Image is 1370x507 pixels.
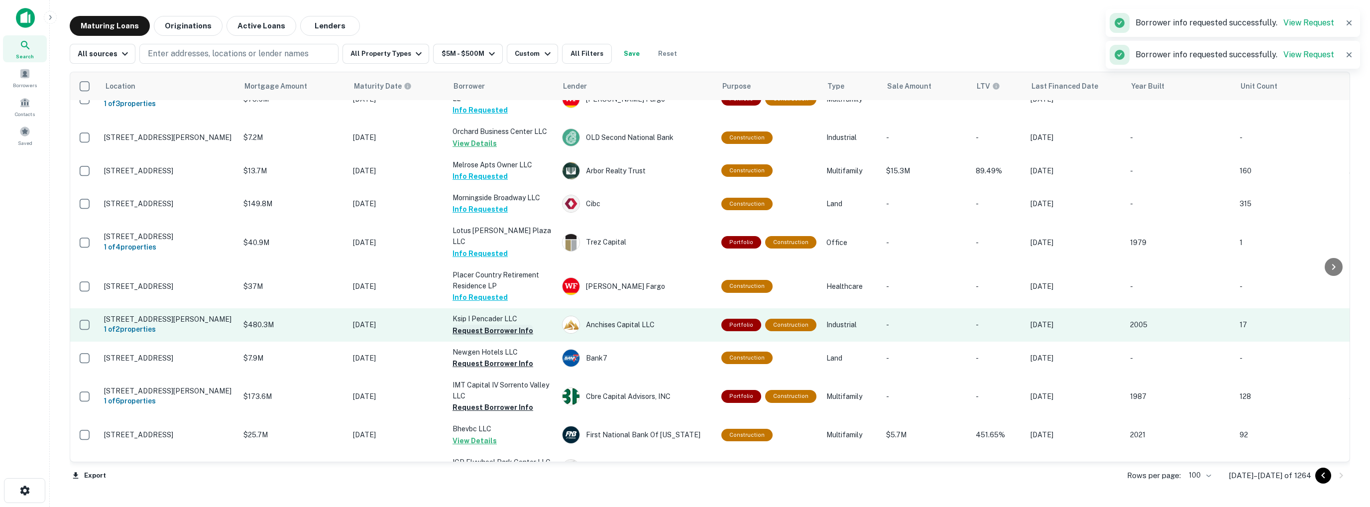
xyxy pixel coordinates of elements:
[722,80,764,92] span: Purpose
[826,429,876,440] p: Multifamily
[1240,281,1339,292] p: -
[562,128,711,146] div: OLD Second National Bank
[721,352,773,364] div: This loan purpose was for construction
[562,349,711,367] div: Bank7
[563,278,579,295] img: picture
[1030,391,1120,402] p: [DATE]
[765,319,816,331] div: This loan purpose was for construction
[721,164,773,177] div: This loan purpose was for construction
[826,237,876,248] p: Office
[353,132,443,143] p: [DATE]
[562,387,711,405] div: Cbre Capital Advisors, INC
[976,239,979,247] span: -
[827,80,844,92] span: Type
[976,354,979,362] span: -
[1240,132,1339,143] p: -
[453,170,508,182] button: Info Requested
[887,80,944,92] span: Sale Amount
[78,48,131,60] div: All sources
[721,390,761,402] div: This is a portfolio loan with 6 properties
[721,429,773,441] div: This loan purpose was for construction
[1320,427,1370,475] div: Chat Widget
[1283,18,1334,27] a: View Request
[104,386,233,395] p: [STREET_ADDRESS][PERSON_NAME]
[3,93,47,120] a: Contacts
[1130,353,1230,364] p: -
[433,44,503,64] button: $5M - $500M
[977,81,1000,92] div: LTVs displayed on the website are for informational purposes only and may be reported incorrectly...
[139,44,339,64] button: Enter addresses, locations or lender names
[104,315,233,324] p: [STREET_ADDRESS][PERSON_NAME]
[3,122,47,149] a: Saved
[563,460,579,477] img: picture
[886,281,966,292] p: -
[1031,80,1111,92] span: Last Financed Date
[105,80,148,92] span: Location
[453,269,552,291] p: Placer Country Retirement Residence LP
[453,192,552,203] p: Morningside Broadway LLC
[563,316,579,333] img: picture
[243,132,343,143] p: $7.2M
[453,380,552,401] p: IMT Capital IV Sorrento Valley LLC
[1235,72,1344,100] th: Unit Count
[1136,49,1334,61] p: Borrower info requested successfully.
[1130,319,1230,330] p: 2005
[562,234,711,252] div: Trez Capital
[243,391,343,402] p: $173.6M
[765,236,816,249] div: This loan purpose was for construction
[563,388,579,405] img: picture
[765,390,816,402] div: This loan purpose was for construction
[353,165,443,176] p: [DATE]
[353,391,443,402] p: [DATE]
[826,281,876,292] p: Healthcare
[3,35,47,62] a: Search
[353,281,443,292] p: [DATE]
[104,430,233,439] p: [STREET_ADDRESS]
[616,44,648,64] button: Save your search to get updates of matches that match your search criteria.
[886,353,966,364] p: -
[826,353,876,364] p: Land
[515,48,553,60] div: Custom
[563,426,579,443] img: picture
[507,44,558,64] button: Custom
[104,133,233,142] p: [STREET_ADDRESS][PERSON_NAME]
[886,319,966,330] p: -
[1241,80,1290,92] span: Unit Count
[227,16,296,36] button: Active Loans
[353,198,443,209] p: [DATE]
[652,44,684,64] button: Reset
[976,282,979,290] span: -
[563,195,579,212] img: picture
[243,281,343,292] p: $37M
[1130,132,1230,143] p: -
[243,319,343,330] p: $480.3M
[3,64,47,91] a: Borrowers
[1030,237,1120,248] p: [DATE]
[154,16,223,36] button: Originations
[563,162,579,179] img: picture
[1130,429,1230,440] p: 2021
[1125,72,1235,100] th: Year Built
[886,198,966,209] p: -
[243,198,343,209] p: $149.8M
[354,81,425,92] span: Maturity dates displayed may be estimated. Please contact the lender for the most accurate maturi...
[886,237,966,248] p: -
[562,426,711,444] div: First National Bank Of [US_STATE]
[1240,319,1339,330] p: 17
[977,81,990,92] h6: LTV
[977,81,1013,92] span: LTVs displayed on the website are for informational purposes only and may be reported incorrectly...
[453,137,497,149] button: View Details
[16,8,35,28] img: capitalize-icon.png
[243,353,343,364] p: $7.9M
[826,319,876,330] p: Industrial
[353,429,443,440] p: [DATE]
[453,457,552,468] p: ICP Flywheel Park Center LLC
[70,16,150,36] button: Maturing Loans
[557,72,716,100] th: Lender
[562,195,711,213] div: Cibc
[976,200,979,208] span: -
[453,347,552,358] p: Newgen Hotels LLC
[563,80,587,92] span: Lender
[342,44,429,64] button: All Property Types
[886,429,966,440] p: $5.7M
